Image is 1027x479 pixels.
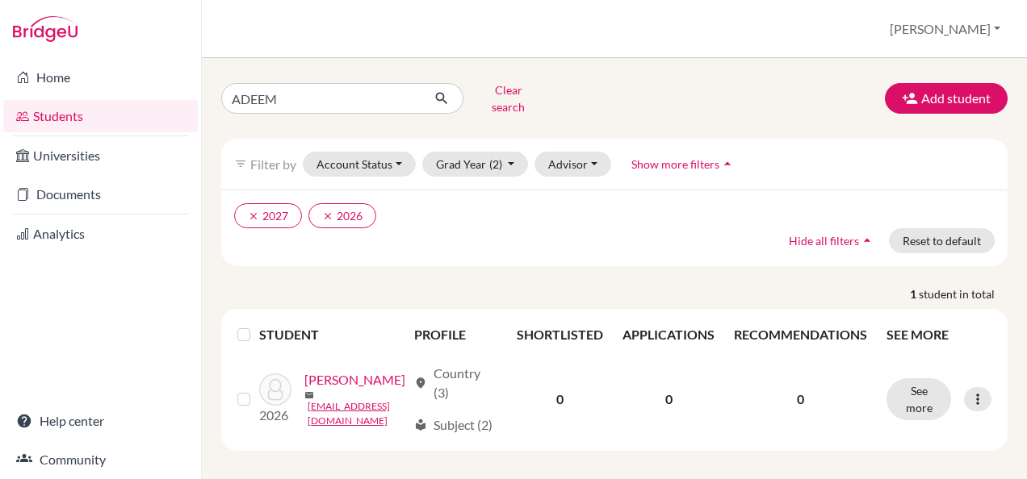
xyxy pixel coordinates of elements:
[775,228,889,253] button: Hide all filtersarrow_drop_up
[618,152,749,177] button: Show more filtersarrow_drop_up
[919,285,1008,302] span: student in total
[304,370,405,389] a: [PERSON_NAME]
[259,373,291,406] img: FAIZI, ADEEM
[414,419,427,431] span: local_library
[259,315,405,354] th: STUDENT
[3,405,198,437] a: Help center
[234,203,302,228] button: clear2027
[308,399,407,428] a: [EMAIL_ADDRESS][DOMAIN_NAME]
[414,415,493,435] div: Subject (2)
[221,83,421,114] input: Find student by name...
[877,315,1001,354] th: SEE MORE
[882,14,1008,44] button: [PERSON_NAME]
[13,16,78,42] img: Bridge-U
[422,152,529,177] button: Grad Year(2)
[719,156,736,172] i: arrow_drop_up
[859,232,875,248] i: arrow_drop_up
[507,354,613,444] td: 0
[613,354,724,444] td: 0
[304,390,314,400] span: mail
[303,152,416,177] button: Account Status
[234,157,247,170] i: filter_list
[507,315,613,354] th: SHORTLISTED
[613,315,724,354] th: APPLICATIONS
[463,77,553,119] button: Clear search
[734,389,867,409] p: 0
[489,157,502,171] span: (2)
[3,100,198,132] a: Students
[259,406,291,425] p: 2026
[789,234,859,248] span: Hide all filters
[322,210,333,222] i: clear
[405,315,507,354] th: PROFILE
[3,178,198,210] a: Documents
[910,285,919,302] strong: 1
[631,157,719,171] span: Show more filters
[534,152,611,177] button: Advisor
[3,218,198,250] a: Analytics
[885,83,1008,114] button: Add student
[889,228,995,253] button: Reset to default
[3,444,198,476] a: Community
[308,203,376,228] button: clear2026
[724,315,877,354] th: RECOMMENDATIONS
[248,210,259,222] i: clear
[250,156,296,172] span: Filter by
[414,364,497,402] div: Country (3)
[887,378,951,420] button: See more
[3,61,198,94] a: Home
[3,140,198,172] a: Universities
[414,377,427,389] span: location_on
